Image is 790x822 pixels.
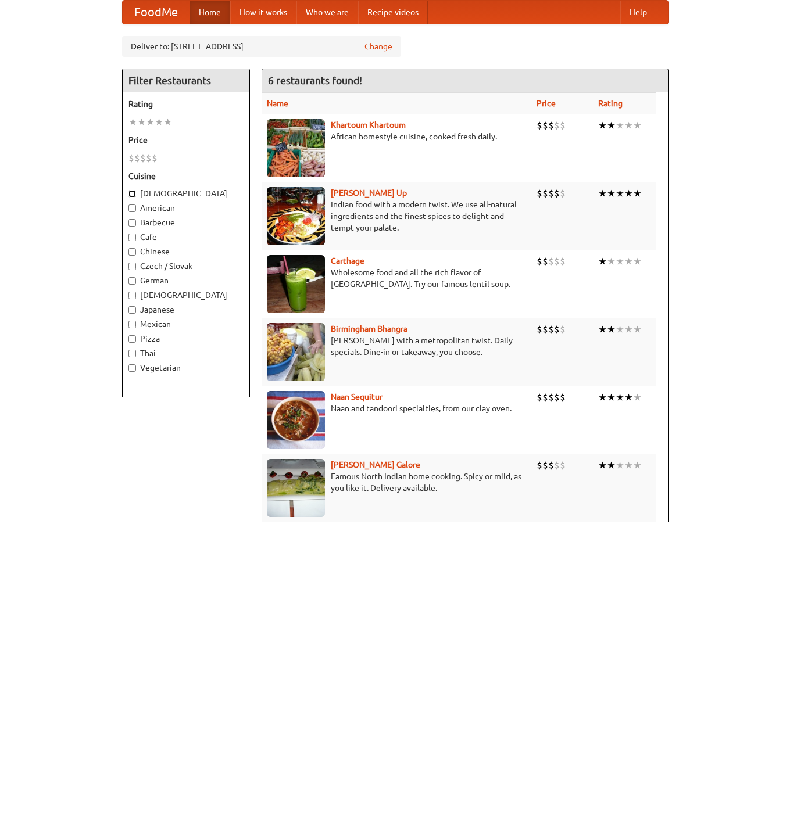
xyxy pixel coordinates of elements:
ng-pluralize: 6 restaurants found! [268,75,362,86]
li: ★ [633,323,642,336]
li: ★ [598,323,607,336]
a: Carthage [331,256,364,265]
li: ★ [633,459,642,472]
li: ★ [616,459,624,472]
li: ★ [607,119,616,132]
p: [PERSON_NAME] with a metropolitan twist. Daily specials. Dine-in or takeaway, you choose. [267,335,527,358]
input: German [128,277,136,285]
li: ★ [155,116,163,128]
label: [DEMOGRAPHIC_DATA] [128,188,244,199]
input: Czech / Slovak [128,263,136,270]
label: Chinese [128,246,244,257]
label: American [128,202,244,214]
input: Japanese [128,306,136,314]
li: ★ [616,119,624,132]
li: ★ [137,116,146,128]
a: Birmingham Bhangra [331,324,407,333]
li: $ [560,323,566,336]
input: Pizza [128,335,136,343]
input: Mexican [128,321,136,328]
li: ★ [607,391,616,404]
li: $ [537,459,542,472]
input: [DEMOGRAPHIC_DATA] [128,190,136,198]
li: ★ [616,323,624,336]
li: $ [560,255,566,268]
li: $ [542,187,548,200]
div: Deliver to: [STREET_ADDRESS] [122,36,401,57]
img: carthage.jpg [267,255,325,313]
a: Recipe videos [358,1,428,24]
li: $ [554,119,560,132]
label: Cafe [128,231,244,243]
input: Cafe [128,234,136,241]
li: ★ [633,255,642,268]
li: $ [548,323,554,336]
li: $ [548,255,554,268]
li: $ [554,255,560,268]
p: Naan and tandoori specialties, from our clay oven. [267,403,527,414]
a: [PERSON_NAME] Galore [331,460,420,469]
li: ★ [163,116,172,128]
li: ★ [598,119,607,132]
li: $ [537,323,542,336]
label: Japanese [128,304,244,315]
input: Barbecue [128,219,136,227]
a: Who we are [296,1,358,24]
li: $ [560,391,566,404]
li: $ [537,391,542,404]
li: ★ [624,119,633,132]
li: $ [537,255,542,268]
li: $ [560,187,566,200]
li: ★ [633,119,642,132]
li: $ [537,119,542,132]
li: ★ [633,391,642,404]
li: ★ [598,255,607,268]
label: Barbecue [128,217,244,228]
li: ★ [128,116,137,128]
li: ★ [633,187,642,200]
li: ★ [598,391,607,404]
li: $ [542,459,548,472]
a: [PERSON_NAME] Up [331,188,407,198]
input: Vegetarian [128,364,136,372]
label: Pizza [128,333,244,344]
li: $ [128,152,134,164]
li: ★ [607,459,616,472]
li: $ [554,323,560,336]
img: bhangra.jpg [267,323,325,381]
li: $ [554,391,560,404]
li: $ [542,255,548,268]
li: $ [542,391,548,404]
label: German [128,275,244,286]
img: khartoum.jpg [267,119,325,177]
li: $ [560,119,566,132]
p: African homestyle cuisine, cooked fresh daily. [267,131,527,142]
li: ★ [616,255,624,268]
li: ★ [624,187,633,200]
li: ★ [616,187,624,200]
img: currygalore.jpg [267,459,325,517]
li: $ [537,187,542,200]
p: Wholesome food and all the rich flavor of [GEOGRAPHIC_DATA]. Try our famous lentil soup. [267,267,527,290]
li: ★ [616,391,624,404]
img: naansequitur.jpg [267,391,325,449]
li: $ [548,187,554,200]
a: Naan Sequitur [331,392,383,401]
a: Change [364,41,392,52]
label: Czech / Slovak [128,260,244,272]
li: $ [542,323,548,336]
li: ★ [607,187,616,200]
a: Help [620,1,656,24]
li: ★ [146,116,155,128]
li: $ [548,119,554,132]
li: $ [152,152,158,164]
li: $ [134,152,140,164]
li: $ [548,391,554,404]
a: Name [267,99,288,108]
li: $ [560,459,566,472]
li: $ [548,459,554,472]
label: Thai [128,347,244,359]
